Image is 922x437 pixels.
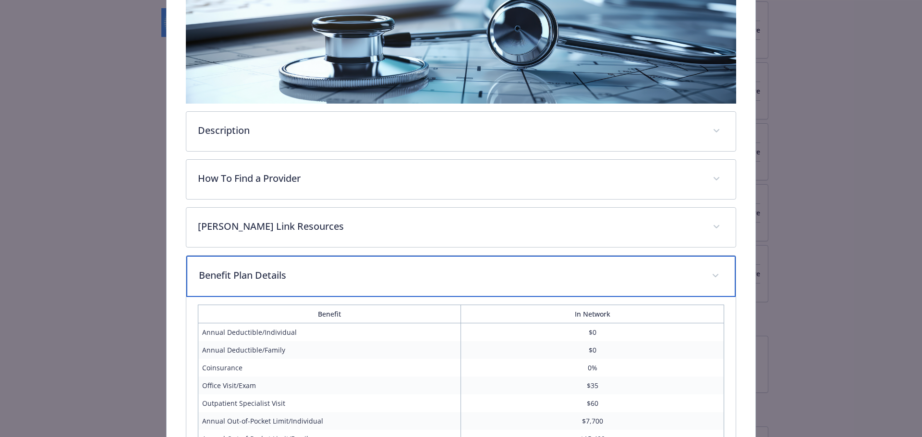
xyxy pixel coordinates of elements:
td: $0 [461,323,724,341]
td: $7,700 [461,412,724,430]
td: 0% [461,359,724,377]
td: $35 [461,377,724,394]
td: Annual Deductible/Family [198,341,461,359]
p: Benefit Plan Details [199,268,701,283]
div: How To Find a Provider [186,160,736,199]
td: Coinsurance [198,359,461,377]
td: $60 [461,394,724,412]
div: [PERSON_NAME] Link Resources [186,208,736,247]
th: Benefit [198,305,461,323]
div: Benefit Plan Details [186,256,736,297]
td: Outpatient Specialist Visit [198,394,461,412]
div: Description [186,112,736,151]
td: $0 [461,341,724,359]
td: Annual Out-of-Pocket Limit/Individual [198,412,461,430]
th: In Network [461,305,724,323]
p: Description [198,123,702,138]
td: Office Visit/Exam [198,377,461,394]
td: Annual Deductible/Individual [198,323,461,341]
p: How To Find a Provider [198,171,702,186]
p: [PERSON_NAME] Link Resources [198,219,702,234]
